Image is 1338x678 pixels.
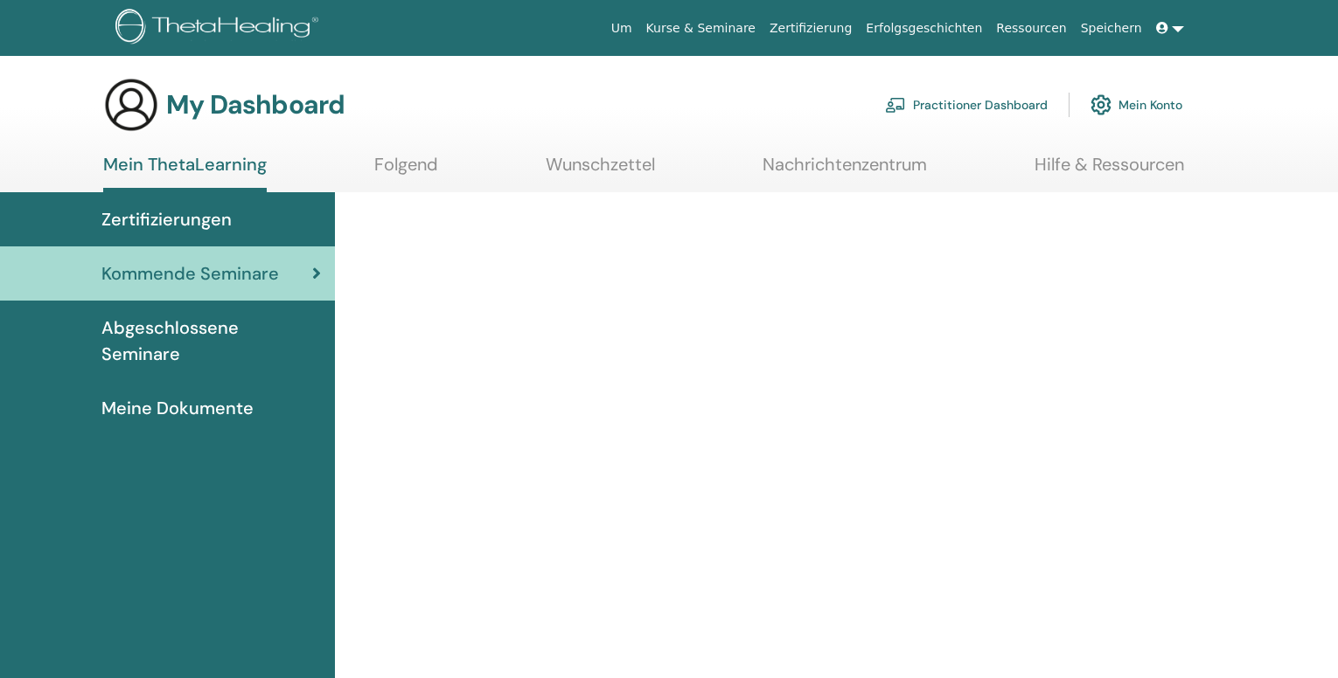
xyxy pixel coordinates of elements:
[989,12,1073,45] a: Ressourcen
[604,12,639,45] a: Um
[1074,12,1149,45] a: Speichern
[1035,154,1184,188] a: Hilfe & Ressourcen
[103,77,159,133] img: generic-user-icon.jpg
[546,154,655,188] a: Wunschzettel
[859,12,989,45] a: Erfolgsgeschichten
[101,260,279,287] span: Kommende Seminare
[101,206,232,232] span: Zertifizierungen
[115,9,324,48] img: logo.png
[885,86,1048,124] a: Practitioner Dashboard
[763,154,927,188] a: Nachrichtenzentrum
[1091,90,1112,120] img: cog.svg
[885,97,906,113] img: chalkboard-teacher.svg
[374,154,438,188] a: Folgend
[101,395,254,421] span: Meine Dokumente
[763,12,859,45] a: Zertifizierung
[166,89,345,121] h3: My Dashboard
[1091,86,1182,124] a: Mein Konto
[639,12,763,45] a: Kurse & Seminare
[101,315,321,367] span: Abgeschlossene Seminare
[103,154,267,192] a: Mein ThetaLearning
